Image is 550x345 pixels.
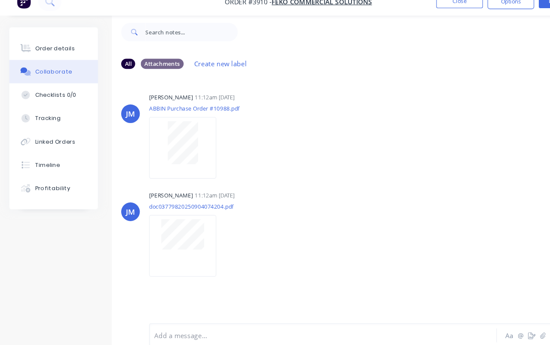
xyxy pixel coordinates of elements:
[15,6,28,19] img: Factory
[475,316,485,326] button: @
[402,6,445,19] button: Close
[180,188,217,195] div: 11:12am [DATE]
[180,97,217,105] div: 11:12am [DATE]
[9,131,90,153] button: Linked Orders
[506,316,516,326] button: ☺
[497,6,540,19] button: Edit Order
[9,67,90,88] button: Collaborate
[9,88,90,110] button: Checklists 0/0
[33,95,70,103] div: Checklists 0/0
[137,97,178,105] div: [PERSON_NAME]
[33,52,69,60] div: Order details
[33,117,56,124] div: Tracking
[137,198,215,205] p: doc03779820250904074204.pdf
[9,45,90,67] button: Order details
[137,188,178,195] div: [PERSON_NAME]
[33,160,55,167] div: Timeline
[112,65,125,75] div: All
[9,153,90,174] button: Timeline
[33,181,65,189] div: Profitability
[9,174,90,196] button: Profitability
[207,9,251,17] span: Order #3910 -
[449,6,492,20] button: Options
[130,65,169,75] div: Attachments
[174,64,232,76] button: Create new label
[251,9,343,17] a: Feko Commercial Solutions
[116,201,125,212] div: JM
[134,32,219,49] input: Search notes...
[137,108,221,115] p: ABBIN Purchase Order #10988.pdf
[116,111,125,121] div: JM
[33,138,70,146] div: Linked Orders
[464,316,475,326] button: Aa
[33,74,67,81] div: Collaborate
[9,110,90,131] button: Tracking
